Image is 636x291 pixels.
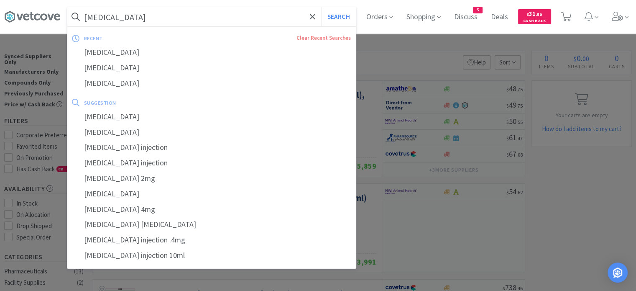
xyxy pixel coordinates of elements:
div: [MEDICAL_DATA] [MEDICAL_DATA] [67,217,356,232]
a: Clear Recent Searches [296,34,351,41]
div: [MEDICAL_DATA] 4mg [67,202,356,217]
span: 5 [473,7,482,13]
a: $31.50Cash Back [518,5,551,28]
button: Search [321,7,356,26]
div: [MEDICAL_DATA] [67,186,356,202]
div: [MEDICAL_DATA] [67,76,356,91]
div: [MEDICAL_DATA] [67,45,356,60]
div: [MEDICAL_DATA] injection .4mg [67,232,356,248]
a: Discuss5 [451,13,481,21]
div: [MEDICAL_DATA] [67,125,356,140]
div: [MEDICAL_DATA] [67,60,356,76]
div: Open Intercom Messenger [608,263,628,283]
div: recent [84,32,200,45]
span: . 50 [536,12,542,17]
div: [MEDICAL_DATA] 2mg [67,171,356,186]
input: Search by item, sku, manufacturer, ingredient, size... [67,7,356,26]
span: Cash Back [523,19,546,24]
div: [MEDICAL_DATA] injection [67,140,356,155]
div: [MEDICAL_DATA] [67,109,356,125]
span: $ [527,12,529,17]
span: 31 [527,10,542,18]
div: suggestion [84,96,234,109]
a: Deals [488,13,511,21]
div: [MEDICAL_DATA] injection [67,155,356,171]
div: [MEDICAL_DATA] injection 10ml [67,248,356,263]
